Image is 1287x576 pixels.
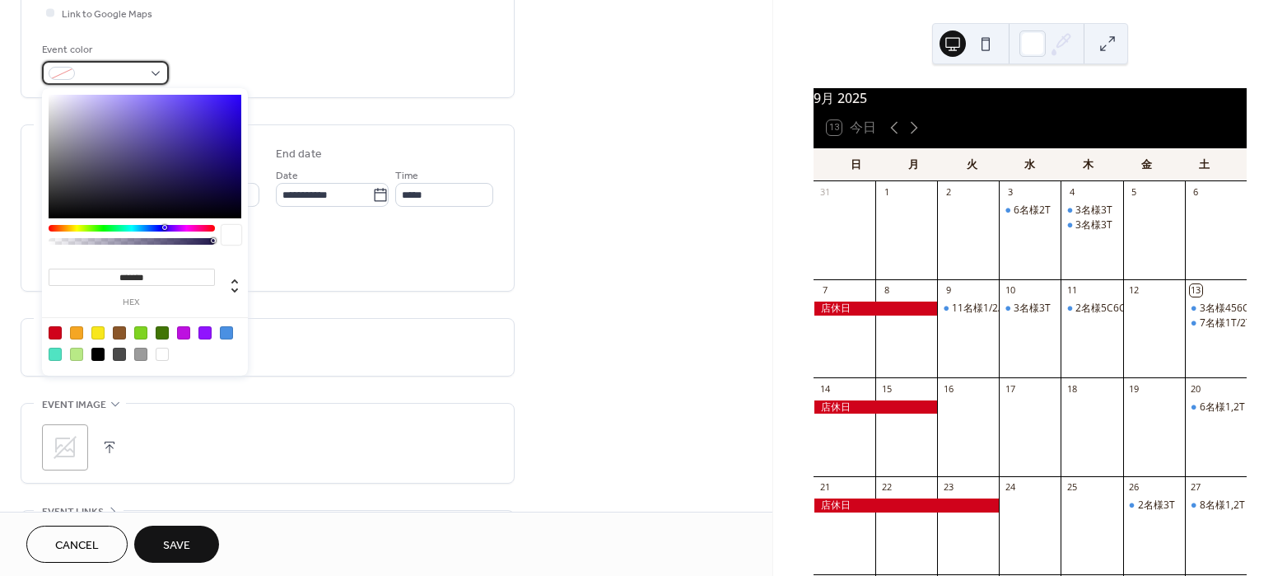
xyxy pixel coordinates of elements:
div: #F8E71C [91,326,105,340]
div: 8名様1,2T [1185,499,1247,513]
div: #8B572A [113,326,126,340]
div: 26 [1128,481,1140,494]
div: 3名様3T [1061,204,1122,218]
div: 31 [818,186,831,199]
span: Event links [42,503,104,521]
div: 16 [942,382,954,395]
span: Save [163,537,190,555]
div: 23 [942,481,954,494]
span: Event image [42,396,106,414]
div: 20 [1190,382,1202,395]
div: 3名様3T [1014,302,1051,316]
div: 9 [942,284,954,297]
div: 13 [1190,284,1202,297]
div: 6名様1,2T [1200,400,1245,414]
div: 12 [1128,284,1140,297]
span: Link to Google Maps [62,6,152,23]
div: #4A90E2 [220,326,233,340]
div: 3名様456C [1185,302,1247,316]
div: 10 [1004,284,1016,297]
div: 3名様456C [1200,302,1249,316]
div: 21 [818,481,831,494]
div: 6名様2T [999,204,1061,218]
div: 3名様3T [1075,218,1112,232]
div: #7ED321 [134,326,147,340]
div: 18 [1066,382,1078,395]
div: 11名様1/2/3T [952,302,1013,316]
div: 2 [942,186,954,199]
div: 2名様5C6C [1061,302,1122,316]
div: 9月 2025 [814,88,1247,108]
div: ••• [21,511,514,546]
div: 月 [884,148,943,181]
div: 1 [880,186,893,199]
div: 11 [1066,284,1078,297]
div: #9013FE [198,326,212,340]
div: 4 [1066,186,1078,199]
div: 土 [1175,148,1233,181]
div: 25 [1066,481,1078,494]
div: 7 [818,284,831,297]
span: Cancel [55,537,99,555]
div: End date [276,146,322,163]
div: 金 [1117,148,1176,181]
div: #50E3C2 [49,348,62,361]
div: ; [42,424,88,471]
div: 11名様1/2/3T [937,302,999,316]
div: 6名様1,2T [1185,400,1247,414]
div: 19 [1128,382,1140,395]
div: #BD10E0 [177,326,190,340]
div: 日 [827,148,885,181]
div: 2名様3T [1123,499,1185,513]
span: Date [276,167,298,185]
div: 店休日 [814,499,999,513]
div: 24 [1004,481,1016,494]
div: 15 [880,382,893,395]
div: 3名様3T [999,302,1061,316]
div: 27 [1190,481,1202,494]
div: 6 [1190,186,1202,199]
div: #000000 [91,348,105,361]
div: 2名様3T [1138,499,1175,513]
div: #FFFFFF [156,348,169,361]
div: 3名様3T [1061,218,1122,232]
div: 8名様1,2T [1200,499,1245,513]
div: #4A4A4A [113,348,126,361]
div: 木 [1059,148,1117,181]
div: 店休日 [814,302,937,316]
div: #F5A623 [70,326,83,340]
div: Event color [42,41,166,59]
div: 7名様1T/2T [1185,316,1247,330]
div: 5 [1128,186,1140,199]
div: #B8E986 [70,348,83,361]
div: 水 [1001,148,1060,181]
div: 3名様3T [1075,204,1112,218]
div: 3 [1004,186,1016,199]
div: 6名様2T [1014,204,1051,218]
div: 17 [1004,382,1016,395]
div: 22 [880,481,893,494]
label: hex [49,298,215,307]
div: 火 [943,148,1001,181]
span: Time [395,167,418,185]
div: 8 [880,284,893,297]
button: Save [134,526,219,563]
div: 14 [818,382,831,395]
div: #9B9B9B [134,348,147,361]
div: 7名様1T/2T [1200,316,1252,330]
div: 2名様5C6C [1075,302,1126,316]
div: #D0021B [49,326,62,340]
div: #417505 [156,326,169,340]
div: 店休日 [814,400,937,414]
button: Cancel [26,526,128,563]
